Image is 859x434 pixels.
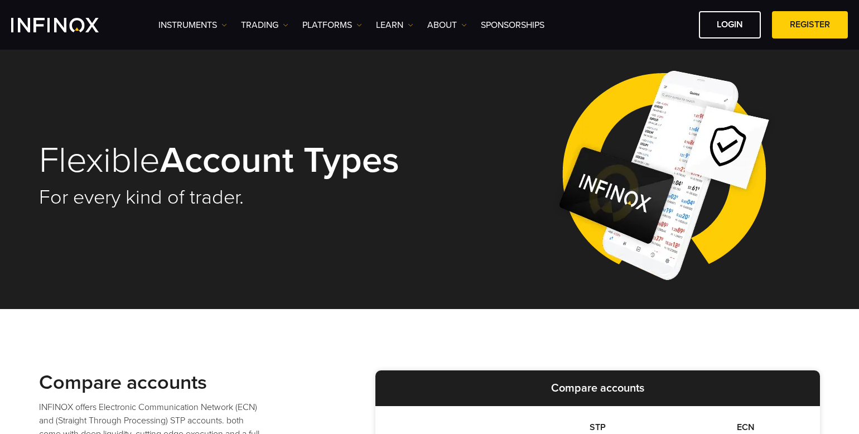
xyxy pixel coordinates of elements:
a: ABOUT [427,18,467,32]
strong: Account Types [160,138,399,182]
a: TRADING [241,18,288,32]
h2: For every kind of trader. [39,185,414,210]
a: SPONSORSHIPS [481,18,544,32]
h1: Flexible [39,142,414,180]
strong: Compare accounts [551,382,644,395]
a: Learn [376,18,413,32]
strong: Compare accounts [39,370,207,394]
a: REGISTER [772,11,848,38]
a: INFINOX Logo [11,18,125,32]
a: PLATFORMS [302,18,362,32]
a: Instruments [158,18,227,32]
a: LOGIN [699,11,761,38]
